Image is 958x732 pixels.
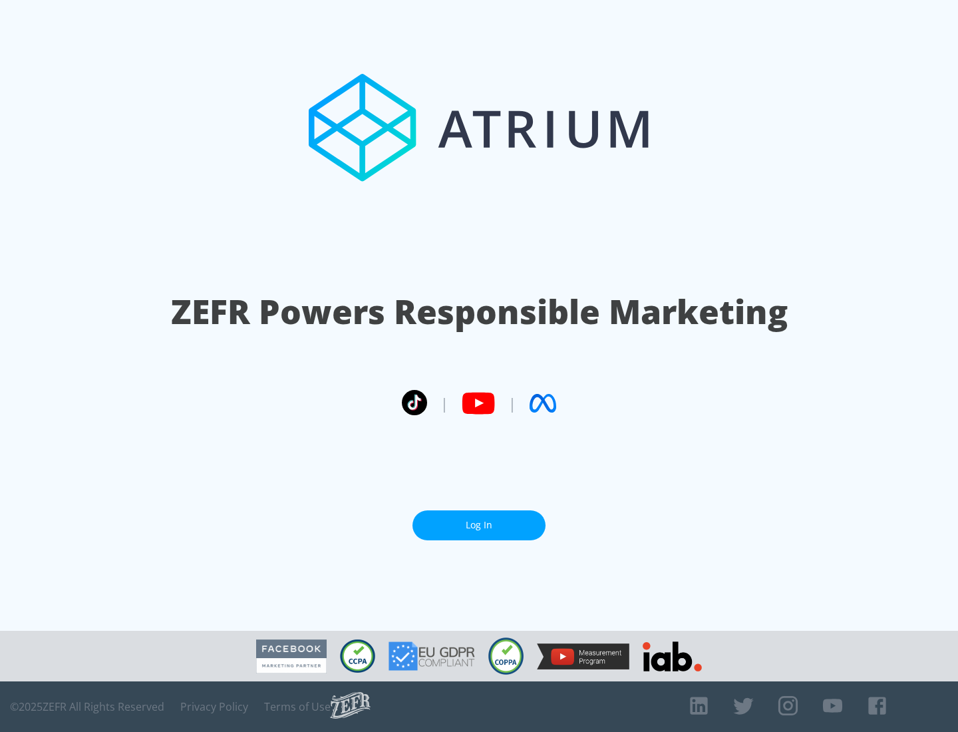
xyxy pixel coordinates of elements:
img: COPPA Compliant [488,638,524,675]
img: CCPA Compliant [340,640,375,673]
h1: ZEFR Powers Responsible Marketing [171,289,788,335]
span: | [508,393,516,413]
a: Terms of Use [264,700,331,713]
span: © 2025 ZEFR All Rights Reserved [10,700,164,713]
img: Facebook Marketing Partner [256,640,327,673]
a: Log In [412,510,546,540]
span: | [440,393,448,413]
img: YouTube Measurement Program [537,643,629,669]
img: IAB [643,641,702,671]
img: GDPR Compliant [389,641,475,671]
a: Privacy Policy [180,700,248,713]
